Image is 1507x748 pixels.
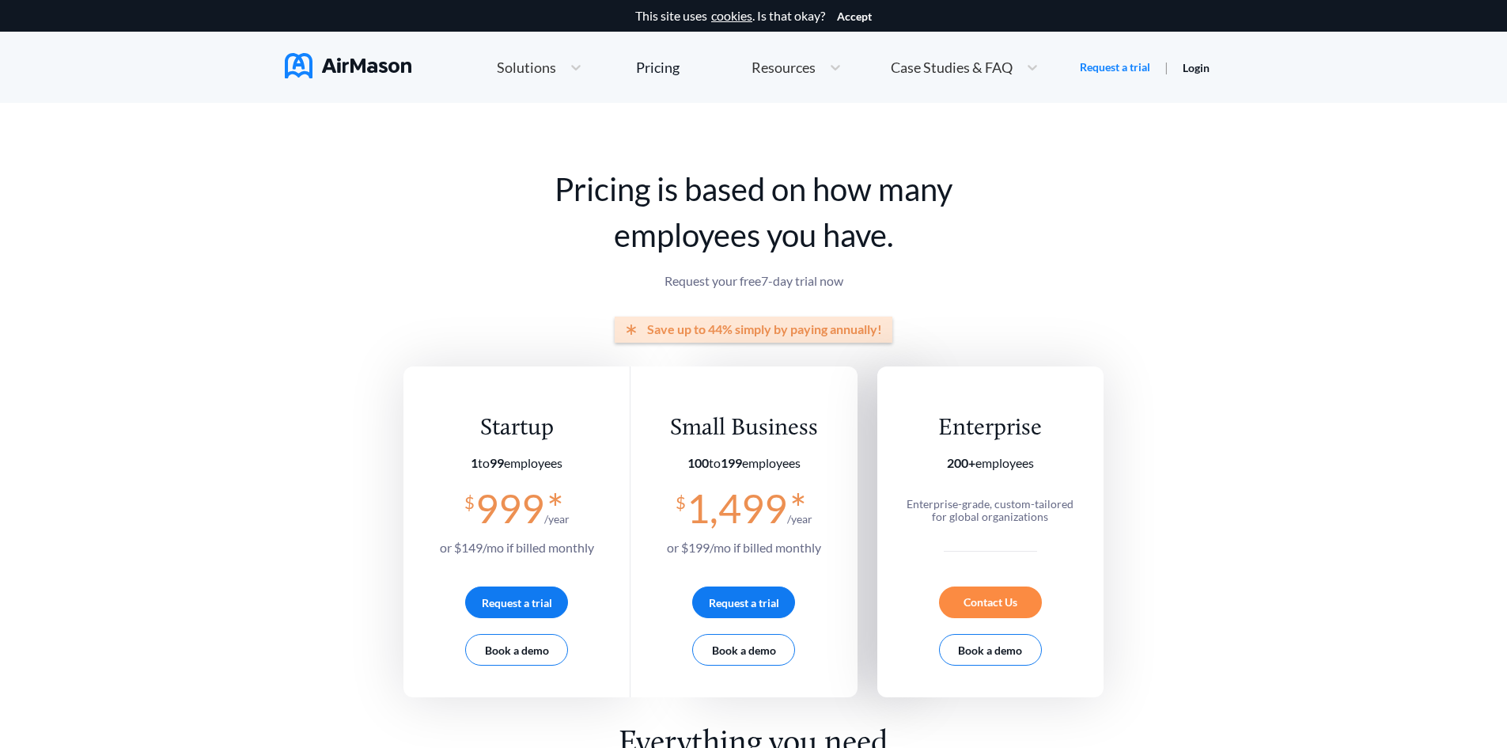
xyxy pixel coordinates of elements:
b: 1 [471,455,478,470]
span: $ [464,486,475,512]
span: | [1164,59,1168,74]
div: Contact Us [939,587,1042,618]
div: Enterprise [899,414,1081,443]
section: employees [899,456,1081,470]
span: to [687,455,742,470]
span: Case Studies & FAQ [891,60,1013,74]
span: 999 [475,484,544,532]
b: 100 [687,455,709,470]
button: Book a demo [465,634,568,666]
span: Solutions [497,60,556,74]
button: Request a trial [465,587,568,618]
h1: Pricing is based on how many employees you have. [403,166,1104,258]
span: or $ 149 /mo if billed monthly [440,540,594,555]
a: Request a trial [1080,59,1150,75]
a: Pricing [636,53,680,82]
span: Resources [752,60,816,74]
div: Startup [440,414,594,443]
b: 99 [490,455,504,470]
a: cookies [711,9,752,23]
p: Request your free 7 -day trial now [403,274,1104,288]
div: Small Business [667,414,821,443]
b: 200+ [947,455,975,470]
a: Login [1183,61,1210,74]
span: Enterprise-grade, custom-tailored for global organizations [907,497,1073,523]
button: Request a trial [692,587,795,618]
section: employees [667,456,821,470]
button: Book a demo [939,634,1042,666]
img: AirMason Logo [285,53,411,78]
span: 1,499 [687,484,787,532]
b: 199 [721,455,742,470]
button: Accept cookies [837,10,872,23]
span: $ [676,486,686,512]
div: Pricing [636,60,680,74]
span: Save up to 44% simply by paying annually! [647,322,882,336]
button: Book a demo [692,634,795,666]
span: or $ 199 /mo if billed monthly [667,540,821,555]
section: employees [440,456,594,470]
span: to [471,455,504,470]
